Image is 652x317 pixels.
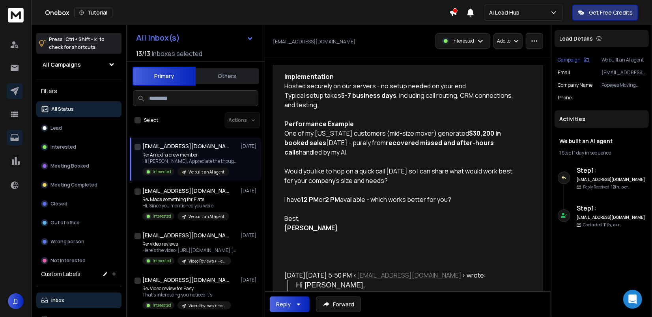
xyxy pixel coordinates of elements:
[270,296,310,312] button: Reply
[50,239,84,245] p: Wrong person
[153,258,171,264] p: Interested
[50,163,89,169] p: Meeting Booked
[284,185,515,204] div: I have or available - which works better for you?
[36,196,121,212] button: Closed
[241,232,258,239] p: [DATE]
[583,184,630,190] p: Reply Received
[36,215,121,231] button: Out of office
[136,34,180,42] h1: All Inbox(s)
[142,285,231,292] p: Re: Video review for Easy
[577,177,646,183] h6: [EMAIL_ADDRESS][DOMAIN_NAME]
[273,39,355,45] p: [EMAIL_ADDRESS][DOMAIN_NAME]
[558,57,581,63] p: Campaign
[130,30,260,46] button: All Inbox(s)
[602,57,646,63] p: We built an AI agent
[559,137,644,145] h1: We built an AI agent
[559,149,571,156] span: 1 Step
[284,214,515,233] div: Best,
[284,270,515,280] div: [DATE][DATE] 5:50 PM < > wrote:
[36,293,121,308] button: Inbox
[142,187,229,195] h1: [EMAIL_ADDRESS][DOMAIN_NAME]
[142,203,229,209] p: Hi, Since you mentioned you were
[36,234,121,250] button: Wrong person
[316,296,361,312] button: Forward
[50,125,62,131] p: Lead
[241,277,258,283] p: [DATE]
[189,169,224,175] p: We built an AI agent
[133,67,196,86] button: Primary
[611,184,630,190] span: 12th, окт.
[572,5,638,21] button: Get Free Credits
[489,9,523,17] p: Ai Lead Hub
[189,214,224,220] p: We built an AI agent
[142,231,229,239] h1: [EMAIL_ADDRESS][DOMAIN_NAME]
[43,61,81,69] h1: All Campaigns
[50,144,76,150] p: Interested
[589,9,633,17] p: Get Free Credits
[142,142,229,150] h1: [EMAIL_ADDRESS][DOMAIN_NAME]
[36,86,121,97] h3: Filters
[284,81,515,91] div: Hosted securely on our servers - no setup needed on your end.
[36,158,121,174] button: Meeting Booked
[284,72,334,81] strong: Implementation
[296,280,515,291] div: Hi [PERSON_NAME],
[51,106,74,112] p: All Status
[152,49,202,58] h3: Inboxes selected
[301,195,319,204] strong: 12 PM
[153,302,171,308] p: Interested
[142,241,237,247] p: Re: video reviews
[153,213,171,219] p: Interested
[41,270,80,278] h3: Custom Labels
[284,119,515,157] div: One of my [US_STATE] customers (mid-size mover) generated [DATE] - purely from handled by my AI.
[36,253,121,269] button: Not Interested
[50,201,67,207] p: Closed
[558,82,592,88] p: Company Name
[142,196,229,203] p: Re: Made something for Elate
[142,292,231,298] p: That’s interesting you noticed it’s
[559,35,593,43] p: Lead Details
[189,303,226,309] p: Video Reviews + HeyGen subflow
[577,166,646,175] h6: Step 1 :
[142,247,237,254] p: Here's the video: [URL][DOMAIN_NAME] [[URL][DOMAIN_NAME]] Just making sure
[136,49,150,58] span: 13 / 13
[341,91,396,100] strong: 5-7 business days
[452,38,474,44] p: Interested
[284,224,338,232] strong: [PERSON_NAME]
[36,57,121,73] button: All Campaigns
[142,158,237,164] p: Hi [PERSON_NAME], Appreciate the thoughtful questions. It’s
[284,119,354,128] strong: Performance Example
[325,195,340,204] strong: 2 PM
[284,166,515,185] div: Would you like to hop on a quick call [DATE] so I can share what would work best for your company...
[196,67,259,85] button: Others
[144,117,158,123] label: Select
[36,139,121,155] button: Interested
[555,110,649,128] div: Activities
[153,169,171,175] p: Interested
[558,57,589,63] button: Campaign
[574,149,611,156] span: 1 day in sequence
[8,293,24,309] button: Д
[276,300,291,308] div: Reply
[559,150,644,156] div: |
[51,297,64,304] p: Inbox
[241,188,258,194] p: [DATE]
[577,214,646,220] h6: [EMAIL_ADDRESS][DOMAIN_NAME]
[602,82,646,88] p: Popeyes Moving Compan
[50,257,86,264] p: Not Interested
[50,220,80,226] p: Out of office
[558,69,570,76] p: Email
[357,271,461,280] a: [EMAIL_ADDRESS][DOMAIN_NAME]
[189,258,226,264] p: Video Reviews + HeyGen subflow
[45,7,449,18] div: Onebox
[623,290,642,309] div: Open Intercom Messenger
[497,38,510,44] p: Add to
[558,95,572,101] p: Phone
[142,276,229,284] h1: [EMAIL_ADDRESS][DOMAIN_NAME]
[241,143,258,149] p: [DATE]
[36,120,121,136] button: Lead
[577,203,646,213] h6: Step 1 :
[64,35,98,44] span: Ctrl + Shift + k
